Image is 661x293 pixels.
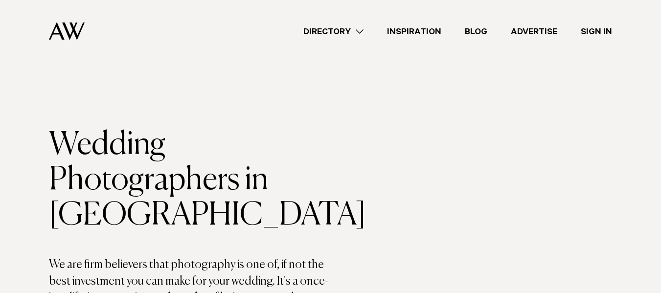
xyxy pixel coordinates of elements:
a: Blog [453,25,499,38]
h1: Wedding Photographers in [GEOGRAPHIC_DATA] [49,128,331,233]
a: Inspiration [375,25,453,38]
a: Sign In [569,25,624,38]
img: Auckland Weddings Logo [49,22,85,40]
a: Advertise [499,25,569,38]
a: Directory [292,25,375,38]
